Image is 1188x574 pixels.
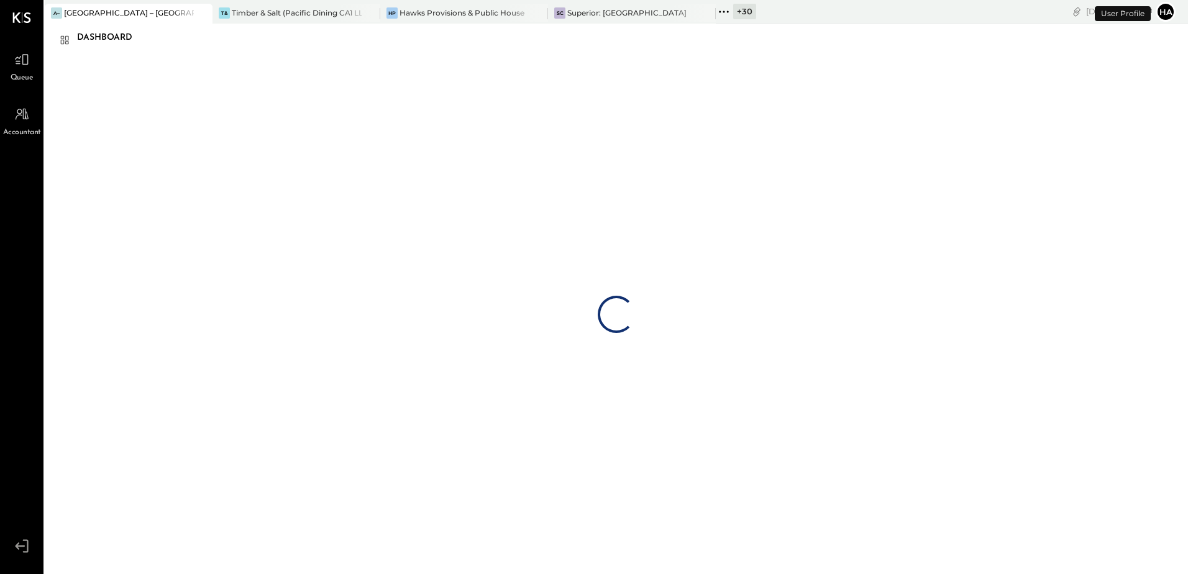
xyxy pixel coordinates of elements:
div: Dashboard [77,28,145,48]
div: [DATE] [1086,6,1153,17]
div: [GEOGRAPHIC_DATA] – [GEOGRAPHIC_DATA] [64,7,194,18]
div: SC [554,7,565,19]
div: + 30 [733,4,756,19]
div: HP [386,7,398,19]
div: T& [219,7,230,19]
div: Superior: [GEOGRAPHIC_DATA] [567,7,687,18]
div: Timber & Salt (Pacific Dining CA1 LLC) [232,7,362,18]
div: User Profile [1095,6,1151,21]
a: Queue [1,48,43,84]
div: copy link [1071,5,1083,18]
a: Accountant [1,102,43,139]
button: Ha [1156,2,1176,22]
span: Accountant [3,127,41,139]
span: Queue [11,73,34,84]
div: Hawks Provisions & Public House [400,7,524,18]
div: A– [51,7,62,19]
